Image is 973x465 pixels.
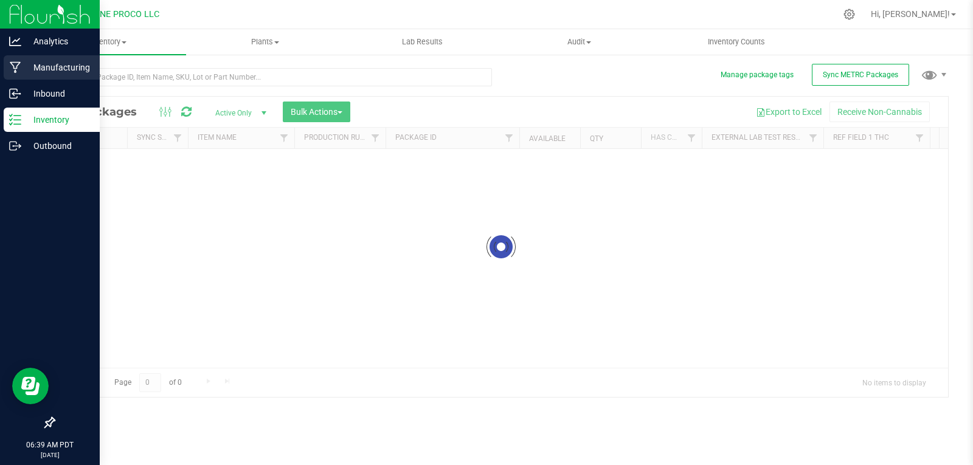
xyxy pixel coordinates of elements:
p: Inventory [21,112,94,127]
button: Sync METRC Packages [812,64,909,86]
a: Inventory [29,29,186,55]
span: Lab Results [386,36,459,47]
p: Manufacturing [21,60,94,75]
inline-svg: Analytics [9,35,21,47]
span: Inventory Counts [691,36,781,47]
p: [DATE] [5,450,94,460]
inline-svg: Manufacturing [9,61,21,74]
p: 06:39 AM PDT [5,439,94,450]
span: Hi, [PERSON_NAME]! [871,9,950,19]
div: Manage settings [842,9,857,20]
a: Inventory Counts [658,29,815,55]
a: Plants [186,29,343,55]
input: Search Package ID, Item Name, SKU, Lot or Part Number... [54,68,492,86]
p: Outbound [21,139,94,153]
a: Lab Results [344,29,500,55]
span: DUNE PROCO LLC [89,9,159,19]
span: Sync METRC Packages [823,71,898,79]
inline-svg: Inbound [9,88,21,100]
inline-svg: Outbound [9,140,21,152]
span: Audit [501,36,657,47]
span: Inventory [29,36,186,47]
a: Audit [500,29,657,55]
span: Plants [187,36,342,47]
button: Manage package tags [721,70,794,80]
inline-svg: Inventory [9,114,21,126]
p: Analytics [21,34,94,49]
iframe: Resource center [12,368,49,404]
p: Inbound [21,86,94,101]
